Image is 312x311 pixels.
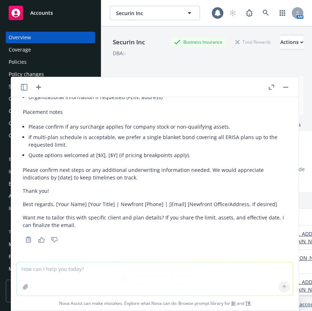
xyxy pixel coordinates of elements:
a: Manage files [6,239,95,250]
a: Overview [6,32,95,43]
div: Contacts [9,105,30,117]
a: Accounts [6,3,95,23]
button: Actions [280,35,303,49]
div: Overview [9,32,31,43]
a: Quoting plans [6,93,95,105]
button: Securin Inc [110,6,200,20]
p: Drop files here to attach [132,271,191,279]
span: Accounts [30,10,53,16]
a: Start snowing [226,6,240,20]
div: Account charges [9,190,49,202]
div: Policies [9,56,27,68]
svg: Copy to clipboard [25,236,32,243]
a: Contacts [6,105,95,117]
li: If multi‑plan schedule is acceptable, we prefer a single blanket bond covering all ERISA plans up... [28,132,287,150]
div: Business Insurance [170,37,226,46]
a: Manage exposures [6,263,95,275]
button: Thumbs down [49,235,60,245]
li: Organizational information if requested (FEIN, address) [28,92,287,102]
a: Billing updates [6,178,95,190]
div: Installment plans [9,203,51,214]
a: Report a Bug [242,6,257,20]
p: Best regards, [Your Name] [Your Title] | Newfront [Phone] | [Email] [Newfront Office/Address, if ... [23,200,287,208]
span: Nova Assist can make mistakes. Explore what Nova can do: Browse prompt library for and [14,296,296,311]
div: Policy checking [9,251,45,262]
a: Coverage gap analysis [6,130,95,141]
div: Manage exposures [9,263,54,275]
div: Policy changes [9,68,44,80]
li: Quote options welcomed at [$X], [$Y] (if pricing breakpoints apply). [28,150,287,160]
p: Want me to tailor this with specific client and plan details? If you share the limit, assets, and... [23,214,287,229]
p: Thank you! [23,187,287,195]
a: Switch app [275,6,290,20]
a: TR [245,300,251,306]
p: Supports PDF and images [132,280,191,286]
div: Billing updates [9,178,45,190]
div: Manage files [9,239,39,250]
a: Policy changes [6,68,95,80]
div: DBA: - [113,49,126,57]
a: Contract review [6,117,95,129]
div: Coverage gap analysis [9,130,62,141]
div: Quoting plans [9,93,43,105]
a: Installment plans [6,203,95,214]
p: Placement notes [23,108,287,116]
a: Account charges [6,190,95,202]
div: Contract review [9,117,46,129]
a: Coverage [6,44,95,55]
a: Invoices [6,166,95,177]
div: Tools [6,228,95,236]
p: Please confirm next steps or any additional underwriting information needed. We would appreciate ... [23,166,287,181]
a: SSC Cases [6,81,95,92]
div: SSC Cases [9,81,33,92]
a: Policies [6,56,95,68]
div: Securin Inc [110,37,148,47]
li: Please confirm if any surcharge applies for company stock or non‑qualifying assets. [28,121,287,132]
a: Search [259,6,273,20]
div: Total Rewards [232,37,275,46]
div: Invoices [9,166,28,177]
a: Policy checking [6,251,95,262]
div: Billing [6,156,95,163]
div: Coverage [9,44,31,55]
span: Securin Inc [116,9,178,17]
a: BI [231,300,236,306]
